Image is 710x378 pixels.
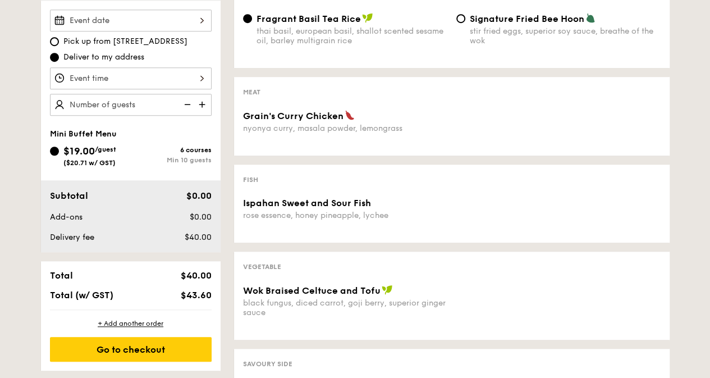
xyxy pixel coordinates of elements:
div: black fungus, diced carrot, goji berry, superior ginger sauce [243,298,447,317]
input: Fragrant Basil Tea Ricethai basil, european basil, shallot scented sesame oil, barley multigrain ... [243,14,252,23]
span: Total (w/ GST) [50,290,113,300]
input: Deliver to my address [50,53,59,62]
input: Event time [50,67,212,89]
span: $19.00 [63,145,95,157]
span: Subtotal [50,190,88,201]
img: icon-vegan.f8ff3823.svg [362,13,373,23]
span: $40.00 [184,233,211,242]
span: $40.00 [180,270,211,281]
div: thai basil, european basil, shallot scented sesame oil, barley multigrain rice [256,26,447,45]
div: 6 courses [131,146,212,154]
span: Grain's Curry Chicken [243,111,343,121]
input: Signature Fried Bee Hoonstir fried eggs, superior soy sauce, breathe of the wok [456,14,465,23]
span: Pick up from [STREET_ADDRESS] [63,36,187,47]
div: Min 10 guests [131,156,212,164]
span: Fish [243,176,258,184]
span: Total [50,270,73,281]
span: Wok Braised Celtuce and Tofu [243,285,381,296]
img: icon-vegan.f8ff3823.svg [382,285,393,295]
span: $0.00 [186,190,211,201]
input: $19.00/guest($20.71 w/ GST)6 coursesMin 10 guests [50,147,59,156]
div: nyonya curry, masala powder, lemongrass [243,124,447,133]
span: Meat [243,88,260,96]
img: icon-add.58712e84.svg [195,94,212,115]
span: Mini Buffet Menu [50,129,117,139]
span: Add-ons [50,212,83,222]
span: Vegetable [243,263,281,271]
span: $43.60 [180,290,211,300]
div: rose essence, honey pineapple, lychee [243,211,447,220]
div: + Add another order [50,319,212,328]
span: /guest [95,145,116,153]
span: Delivery fee [50,233,94,242]
img: icon-reduce.1d2dbef1.svg [178,94,195,115]
input: Number of guests [50,94,212,116]
span: Savoury Side [243,360,292,368]
img: icon-vegetarian.fe4039eb.svg [585,13,596,23]
span: $0.00 [189,212,211,222]
img: icon-spicy.37a8142b.svg [345,110,355,120]
div: Go to checkout [50,337,212,362]
span: Ispahan Sweet and Sour Fish [243,198,371,208]
input: Event date [50,10,212,31]
div: stir fried eggs, superior soy sauce, breathe of the wok [470,26,661,45]
span: Signature Fried Bee Hoon [470,13,584,24]
span: Fragrant Basil Tea Rice [256,13,361,24]
span: ($20.71 w/ GST) [63,159,116,167]
input: Pick up from [STREET_ADDRESS] [50,37,59,46]
span: Deliver to my address [63,52,144,63]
